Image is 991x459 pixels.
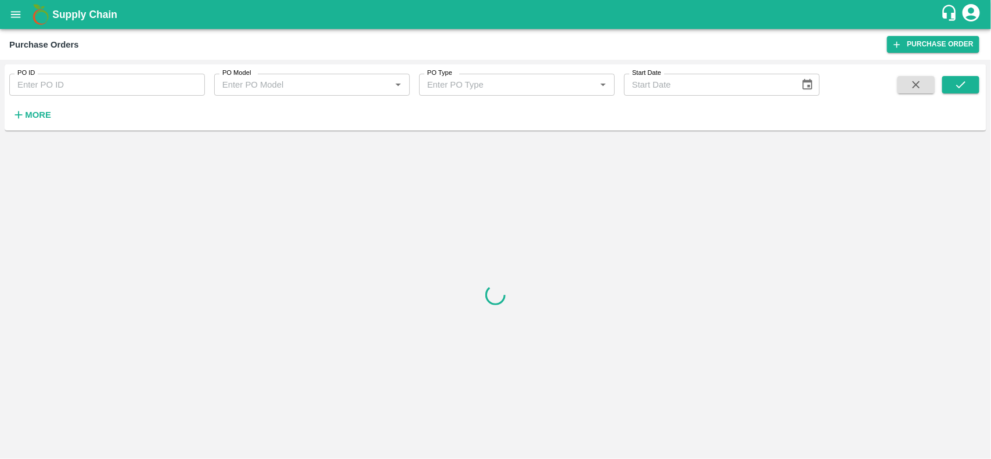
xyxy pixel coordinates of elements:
label: Start Date [632,68,661,78]
label: PO Type [427,68,452,78]
button: More [9,105,54,125]
button: Choose date [797,74,819,96]
button: Open [596,77,611,92]
div: Purchase Orders [9,37,79,52]
label: PO Model [222,68,251,78]
button: Open [391,77,406,92]
a: Purchase Order [887,36,979,53]
input: Enter PO Type [423,77,592,92]
b: Supply Chain [52,9,117,20]
div: customer-support [940,4,961,25]
input: Enter PO Model [218,77,387,92]
div: account of current user [961,2,982,27]
label: PO ID [17,68,35,78]
input: Enter PO ID [9,74,205,96]
button: open drawer [2,1,29,28]
img: logo [29,3,52,26]
a: Supply Chain [52,6,940,23]
input: Start Date [624,74,792,96]
strong: More [25,110,51,120]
